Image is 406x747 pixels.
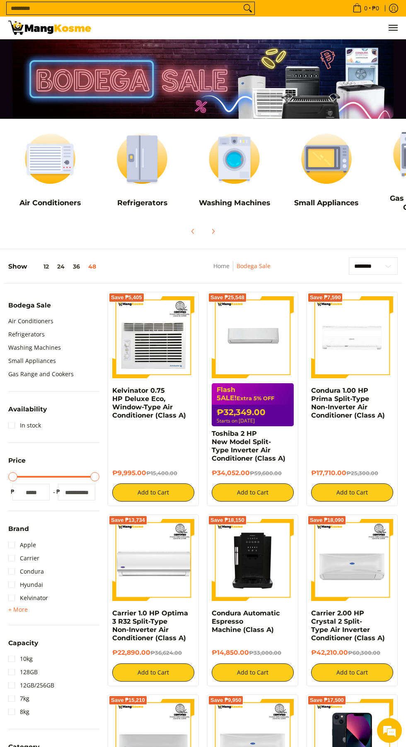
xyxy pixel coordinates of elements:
[8,198,92,207] h5: Air Conditioners
[212,430,285,462] a: Toshiba 2 HP New Model Split-Type Inverter Air Conditioner (Class A)
[8,302,51,308] span: Bodega Sale
[53,263,69,270] button: 24
[54,488,62,496] span: ₱
[8,591,48,605] a: Kelvinator
[311,469,393,477] h6: ₱17,710.00
[311,519,393,601] img: Carrier 2.00 HP Crystal 2 Split-Type Air Inverter Conditioner (Class A)
[192,127,276,214] a: Washing Machines Washing Machines
[348,650,380,656] del: ₱60,300.00
[285,198,368,207] h5: Small Appliances
[311,296,393,378] img: Condura 1.00 HP Prima Split-Type Non-Inverter Air Conditioner (Class A)
[8,315,53,328] a: Air Conditioners
[311,649,393,657] h6: ₱42,210.00
[8,640,38,652] summary: Open
[8,538,36,552] a: Apple
[8,679,54,692] a: 12GB/256GB
[8,21,91,35] img: Bodega Sale l Mang Kosme: Cost-Efficient &amp; Quality Home Appliances
[8,565,44,578] a: Condura
[112,296,194,378] img: Kelvinator 0.75 HP Deluxe Eco, Window-Type Air Conditioner (Class A)
[100,127,184,214] a: Refrigerators Refrigerators
[8,552,39,565] a: Carrier
[112,483,194,502] button: Add to Cart
[210,698,242,703] span: Save ₱9,950
[111,295,142,300] span: Save ₱5,405
[311,663,393,682] button: Add to Cart
[311,483,393,502] button: Add to Cart
[388,17,398,39] button: Menu
[212,649,294,657] h6: ₱14,850.00
[371,5,380,11] span: ₱0
[8,457,26,464] span: Price
[250,470,282,476] del: ₱59,600.00
[111,698,145,703] span: Save ₱15,210
[213,262,230,270] a: Home
[8,605,28,615] summary: Open
[8,705,29,718] a: 8kg
[8,127,92,190] img: Air Conditioners
[350,4,382,13] span: •
[8,526,29,532] span: Brand
[285,127,368,214] a: Small Appliances Small Appliances
[8,640,38,646] span: Capacity
[100,127,184,190] img: Refrigerators
[8,488,17,496] span: ₱
[192,198,276,207] h5: Washing Machines
[184,222,202,240] button: Previous
[249,650,281,656] del: ₱33,000.00
[192,127,276,190] img: Washing Machines
[212,483,294,502] button: Add to Cart
[150,650,182,656] del: ₱36,624.00
[112,663,194,682] button: Add to Cart
[363,5,369,11] span: 0
[241,2,254,14] button: Search
[8,341,61,354] a: Washing Machines
[311,387,385,419] a: Condura 1.00 HP Prima Split-Type Non-Inverter Air Conditioner (Class A)
[8,665,38,679] a: 128GB
[175,261,309,280] nav: Breadcrumbs
[8,406,47,412] span: Availability
[8,457,26,470] summary: Open
[8,526,29,538] summary: Open
[310,295,341,300] span: Save ₱7,590
[99,17,398,39] ul: Customer Navigation
[112,519,194,601] img: Carrier 1.0 HP Optima 3 R32 Split-Type Non-Inverter Air Conditioner (Class A)
[146,470,177,476] del: ₱15,400.00
[8,127,92,214] a: Air Conditioners Air Conditioners
[8,367,74,381] a: Gas Range and Cookers
[204,222,222,240] button: Next
[8,354,56,367] a: Small Appliances
[84,263,100,270] button: 48
[8,419,41,432] a: In stock
[8,578,43,591] a: Hyundai
[212,296,294,378] img: Toshiba 2 HP New Model Split-Type Inverter Air Conditioner (Class A)
[212,519,294,601] img: Condura Automatic Espresso Machine (Class A)
[8,652,33,665] a: 10kg
[27,263,53,270] button: 12
[311,609,385,642] a: Carrier 2.00 HP Crystal 2 Split-Type Air Inverter Conditioner (Class A)
[8,302,51,315] summary: Open
[210,518,244,523] span: Save ₱18,150
[112,609,188,642] a: Carrier 1.0 HP Optima 3 R32 Split-Type Non-Inverter Air Conditioner (Class A)
[111,518,145,523] span: Save ₱13,734
[112,469,194,477] h6: ₱9,995.00
[69,263,84,270] button: 36
[8,606,28,613] span: + More
[100,198,184,207] h5: Refrigerators
[112,387,186,419] a: Kelvinator 0.75 HP Deluxe Eco, Window-Type Air Conditioner (Class A)
[237,262,271,270] a: Bodega Sale
[99,17,398,39] nav: Main Menu
[210,295,244,300] span: Save ₱25,548
[212,609,280,634] a: Condura Automatic Espresso Machine (Class A)
[112,649,194,657] h6: ₱22,890.00
[346,470,378,476] del: ₱25,300.00
[285,127,368,190] img: Small Appliances
[8,262,100,270] h5: Show
[8,328,45,341] a: Refrigerators
[212,663,294,682] button: Add to Cart
[212,469,294,477] h6: ₱34,052.00
[310,518,344,523] span: Save ₱18,090
[8,692,29,705] a: 7kg
[310,698,344,703] span: Save ₱17,500
[8,406,47,418] summary: Open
